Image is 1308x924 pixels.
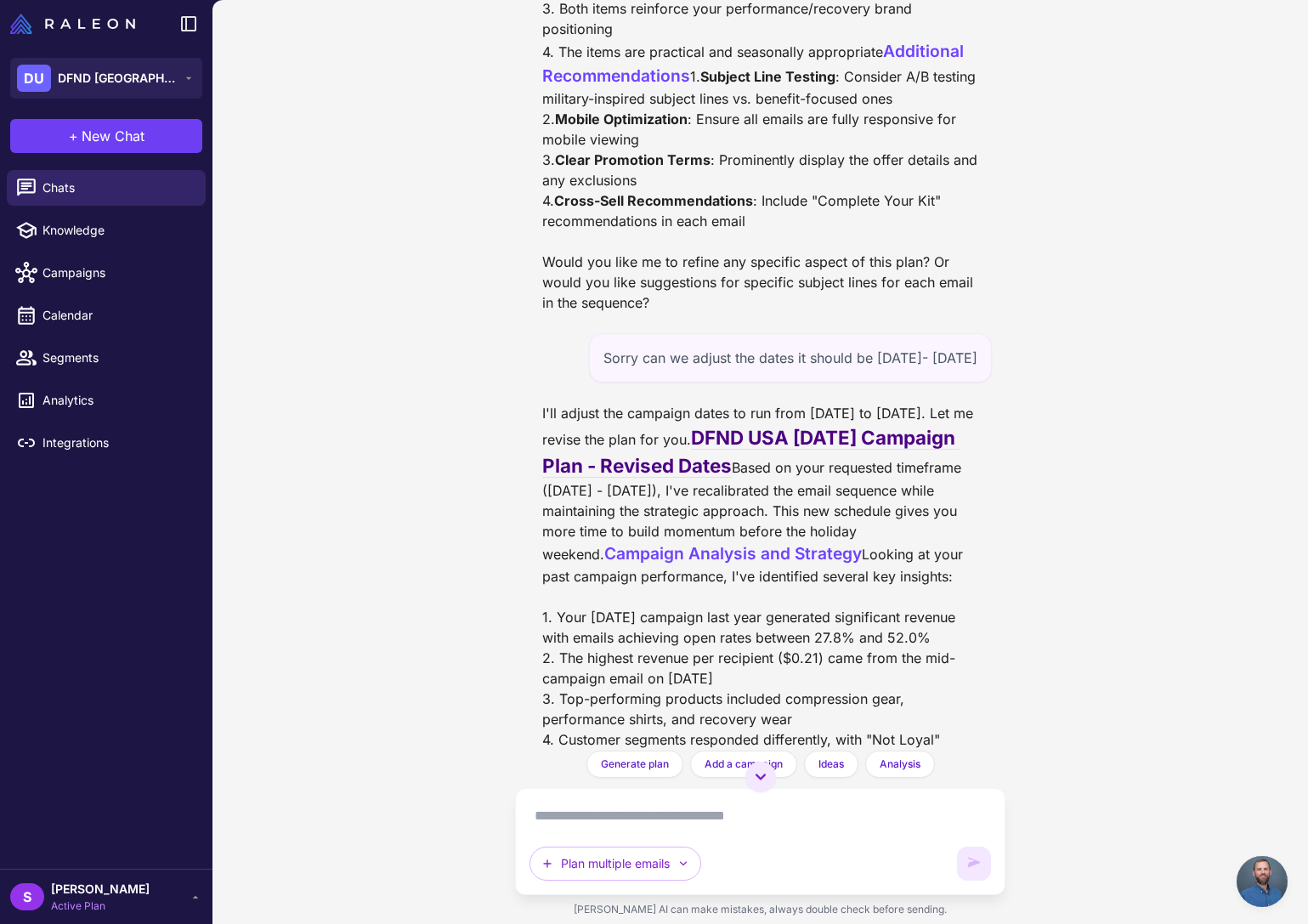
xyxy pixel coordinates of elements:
[51,880,150,898] span: [PERSON_NAME]
[17,65,51,92] div: DU
[1237,856,1288,907] a: Open chat
[7,213,206,248] a: Knowledge
[515,895,1005,924] div: [PERSON_NAME] AI can make mistakes, always double check before sending.
[7,340,206,376] a: Segments
[604,543,862,564] span: Campaign Analysis and Strategy
[700,68,835,85] strong: Subject Line Testing
[7,298,206,333] a: Calendar
[804,751,858,778] button: Ideas
[705,757,783,772] span: Add a campaign
[10,58,202,99] button: DUDFND [GEOGRAPHIC_DATA]
[7,170,206,206] a: Chats
[7,425,206,461] a: Integrations
[555,111,688,128] strong: Mobile Optimization
[42,391,192,410] span: Analytics
[589,333,992,383] div: Sorry can we adjust the dates it should be [DATE]- [DATE]
[58,69,177,88] span: DFND [GEOGRAPHIC_DATA]
[554,192,753,209] strong: Cross-Sell Recommendations
[82,126,144,146] span: New Chat
[555,151,711,168] strong: Clear Promotion Terms
[529,847,701,881] button: Plan multiple emails
[42,179,192,197] span: Chats
[542,403,978,831] div: I'll adjust the campaign dates to run from [DATE] to [DATE]. Let me revise the plan for you. Base...
[42,264,192,282] span: Campaigns
[865,751,935,778] button: Analysis
[880,757,920,772] span: Analysis
[42,306,192,325] span: Calendar
[586,751,683,778] button: Generate plan
[42,434,192,452] span: Integrations
[10,883,44,910] div: S
[42,221,192,240] span: Knowledge
[69,126,78,146] span: +
[51,898,150,914] span: Active Plan
[42,349,192,367] span: Segments
[7,383,206,418] a: Analytics
[10,119,202,153] button: +New Chat
[7,255,206,291] a: Campaigns
[818,757,844,772] span: Ideas
[601,757,669,772] span: Generate plan
[542,426,960,479] span: DFND USA [DATE] Campaign Plan - Revised Dates
[690,751,797,778] button: Add a campaign
[10,14,135,34] img: Raleon Logo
